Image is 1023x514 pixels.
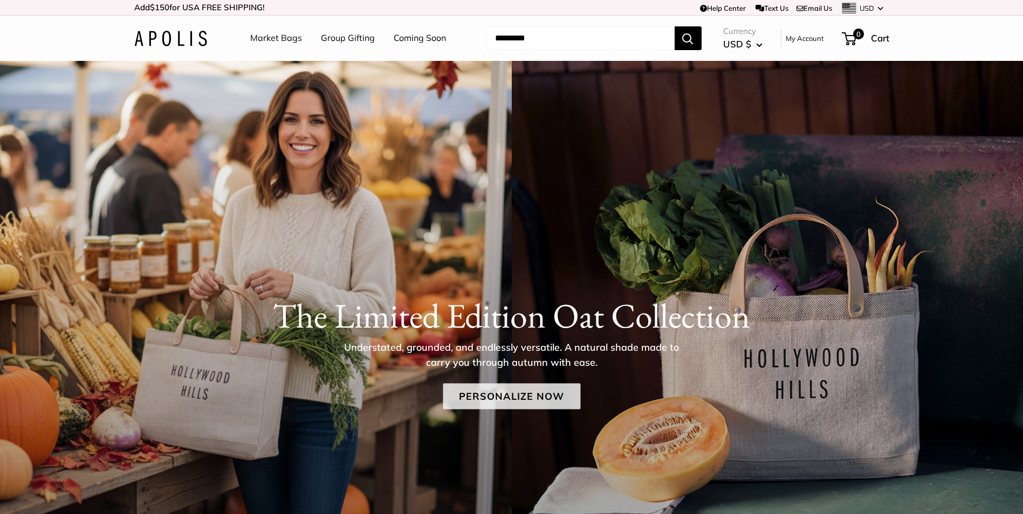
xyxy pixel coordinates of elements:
a: Group Gifting [321,30,375,46]
button: USD $ [723,36,763,53]
span: 0 [853,29,863,39]
p: Understated, grounded, and endlessly versatile. A natural shade made to carry you through autumn ... [337,340,687,370]
span: USD [860,4,874,12]
span: Currency [723,24,763,39]
a: 0 Cart [843,30,889,47]
a: Personalize Now [443,384,580,409]
h1: The Limited Edition Oat Collection [134,295,889,336]
span: $150 [150,2,169,12]
a: Help Center [700,4,746,12]
span: USD $ [723,38,751,50]
a: Coming Soon [394,30,446,46]
img: Apolis [134,31,207,46]
span: Cart [871,32,889,44]
a: My Account [786,32,824,45]
button: Search [675,26,702,50]
a: Market Bags [250,30,302,46]
a: Email Us [797,4,832,12]
a: Text Us [756,4,788,12]
input: Search... [486,26,675,50]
